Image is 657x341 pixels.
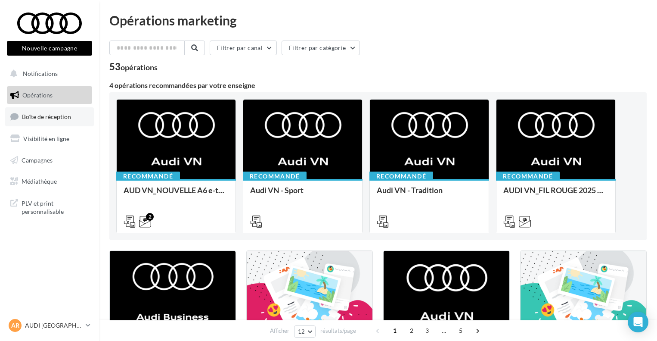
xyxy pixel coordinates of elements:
a: PLV et print personnalisable [5,194,94,219]
div: Audi VN - Tradition [377,186,482,203]
a: Campagnes [5,151,94,169]
span: ... [437,324,451,338]
a: Médiathèque [5,172,94,191]
a: Visibilité en ligne [5,130,94,148]
span: Notifications [23,70,58,77]
div: AUDI VN_FIL ROUGE 2025 - A1, Q2, Q3, Q5 et Q4 e-tron [503,186,608,203]
span: 1 [388,324,402,338]
button: Notifications [5,65,90,83]
div: Opérations marketing [109,14,647,27]
span: 2 [405,324,418,338]
div: Open Intercom Messenger [628,312,648,332]
div: Recommandé [116,172,180,181]
span: AR [11,321,19,330]
span: 3 [420,324,434,338]
a: AR AUDI [GEOGRAPHIC_DATA] [7,317,92,334]
div: opérations [121,63,158,71]
span: Boîte de réception [22,113,71,120]
span: Campagnes [22,156,53,163]
div: 4 opérations recommandées par votre enseigne [109,82,647,89]
div: Audi VN - Sport [250,186,355,203]
button: Nouvelle campagne [7,41,92,56]
button: 12 [294,325,316,338]
div: 53 [109,62,158,72]
p: AUDI [GEOGRAPHIC_DATA] [25,321,82,330]
a: Boîte de réception [5,107,94,126]
span: 12 [298,328,305,335]
a: Opérations [5,86,94,104]
div: 2 [146,213,154,221]
span: Afficher [270,327,289,335]
span: Visibilité en ligne [23,135,69,142]
button: Filtrer par catégorie [282,41,360,55]
span: PLV et print personnalisable [22,197,89,216]
div: Recommandé [243,172,307,181]
button: Filtrer par canal [210,41,277,55]
span: 5 [454,324,468,338]
span: Médiathèque [22,178,57,185]
div: Recommandé [369,172,433,181]
span: Opérations [22,91,53,99]
div: Recommandé [496,172,560,181]
div: AUD VN_NOUVELLE A6 e-tron [124,186,229,203]
span: résultats/page [320,327,356,335]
